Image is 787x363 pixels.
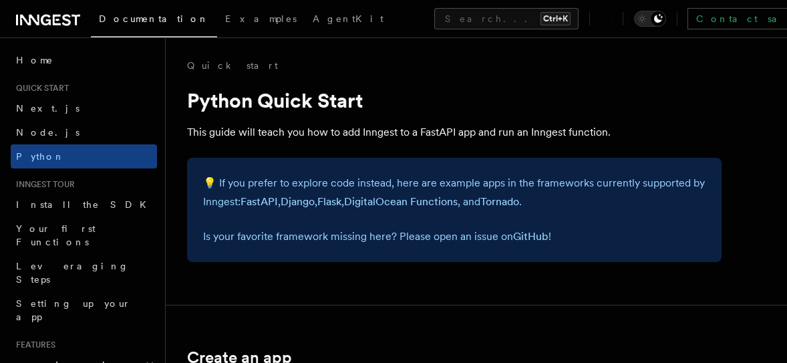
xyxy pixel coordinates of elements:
[11,144,157,168] a: Python
[203,174,705,211] p: 💡 If you prefer to explore code instead, here are example apps in the frameworks currently suppor...
[281,195,315,208] a: Django
[187,59,278,72] a: Quick start
[16,127,80,138] span: Node.js
[16,223,96,247] span: Your first Functions
[11,254,157,291] a: Leveraging Steps
[305,4,391,36] a: AgentKit
[11,96,157,120] a: Next.js
[241,195,278,208] a: FastAPI
[16,53,53,67] span: Home
[634,11,666,27] button: Toggle dark mode
[99,13,209,24] span: Documentation
[11,179,75,190] span: Inngest tour
[225,13,297,24] span: Examples
[11,217,157,254] a: Your first Functions
[434,8,579,29] button: Search...Ctrl+K
[203,227,705,246] p: Is your favorite framework missing here? Please open an issue on !
[16,298,131,322] span: Setting up your app
[91,4,217,37] a: Documentation
[11,193,157,217] a: Install the SDK
[540,12,571,25] kbd: Ctrl+K
[344,195,458,208] a: DigitalOcean Functions
[513,230,548,243] a: GitHub
[317,195,341,208] a: Flask
[16,261,129,285] span: Leveraging Steps
[480,195,519,208] a: Tornado
[16,151,65,162] span: Python
[11,120,157,144] a: Node.js
[11,83,69,94] span: Quick start
[217,4,305,36] a: Examples
[16,103,80,114] span: Next.js
[16,199,154,210] span: Install the SDK
[11,291,157,329] a: Setting up your app
[313,13,383,24] span: AgentKit
[187,88,722,112] h1: Python Quick Start
[187,123,722,142] p: This guide will teach you how to add Inngest to a FastAPI app and run an Inngest function.
[11,48,157,72] a: Home
[11,340,55,350] span: Features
